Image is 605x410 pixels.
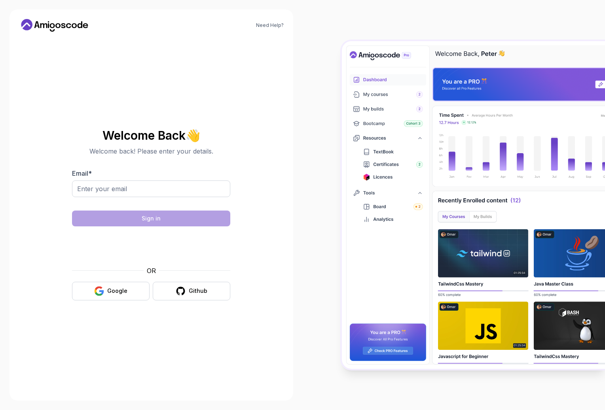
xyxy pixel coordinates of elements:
button: Sign in [72,211,230,226]
label: Email * [72,169,92,177]
span: 👋 [184,127,201,143]
iframe: Widget containing checkbox for hCaptcha security challenge [91,231,211,261]
button: Github [153,282,230,300]
div: Github [189,287,207,295]
div: Sign in [142,214,161,222]
a: Home link [19,19,90,32]
p: Welcome back! Please enter your details. [72,146,230,156]
img: Amigoscode Dashboard [342,41,605,369]
input: Enter your email [72,180,230,197]
h2: Welcome Back [72,129,230,142]
div: Google [107,287,127,295]
button: Google [72,282,150,300]
p: OR [147,266,156,275]
a: Need Help? [256,22,284,28]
